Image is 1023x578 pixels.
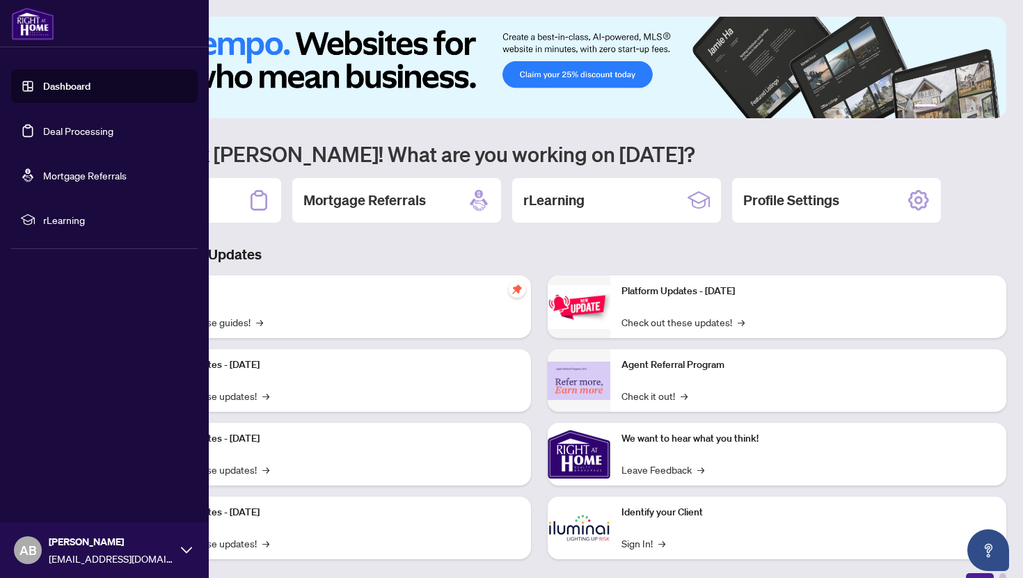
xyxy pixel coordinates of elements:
[43,125,113,137] a: Deal Processing
[697,462,704,477] span: →
[262,388,269,403] span: →
[621,462,704,477] a: Leave Feedback→
[523,191,585,210] h2: rLearning
[72,141,1006,167] h1: Welcome back [PERSON_NAME]! What are you working on [DATE]?
[49,534,174,549] span: [PERSON_NAME]
[72,245,1006,264] h3: Brokerage & Industry Updates
[146,284,520,299] p: Self-Help
[548,497,610,559] img: Identify your Client
[738,314,745,330] span: →
[621,505,995,520] p: Identify your Client
[965,104,970,110] button: 4
[43,212,188,227] span: rLearning
[953,104,959,110] button: 3
[548,423,610,485] img: We want to hear what you think!
[256,314,263,330] span: →
[942,104,948,110] button: 2
[987,104,992,110] button: 6
[43,80,90,93] a: Dashboard
[509,281,525,298] span: pushpin
[976,104,981,110] button: 5
[146,358,520,373] p: Platform Updates - [DATE]
[262,536,269,551] span: →
[43,169,127,182] a: Mortgage Referrals
[11,7,54,40] img: logo
[262,462,269,477] span: →
[621,431,995,447] p: We want to hear what you think!
[914,104,937,110] button: 1
[621,284,995,299] p: Platform Updates - [DATE]
[658,536,665,551] span: →
[681,388,688,403] span: →
[967,529,1009,571] button: Open asap
[146,431,520,447] p: Platform Updates - [DATE]
[743,191,839,210] h2: Profile Settings
[72,17,1006,118] img: Slide 0
[19,540,37,560] span: AB
[621,536,665,551] a: Sign In!→
[621,358,995,373] p: Agent Referral Program
[621,314,745,330] a: Check out these updates!→
[303,191,426,210] h2: Mortgage Referrals
[146,505,520,520] p: Platform Updates - [DATE]
[548,285,610,329] img: Platform Updates - June 23, 2025
[49,551,174,566] span: [EMAIL_ADDRESS][DOMAIN_NAME]
[621,388,688,403] a: Check it out!→
[548,362,610,400] img: Agent Referral Program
